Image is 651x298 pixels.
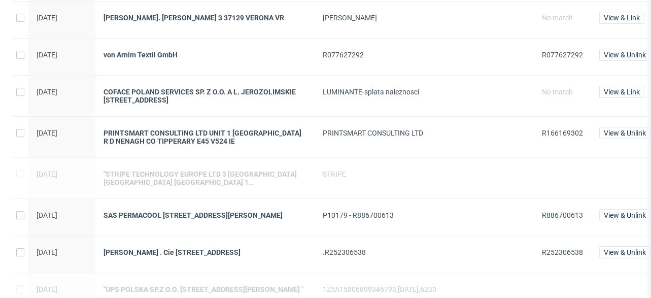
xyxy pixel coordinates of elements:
[37,248,57,256] span: [DATE]
[323,51,526,59] div: R077627292
[323,211,526,219] div: P10179 - R886700613
[604,249,646,256] span: View & Unlink
[599,86,644,98] button: View & Link
[37,129,57,137] span: [DATE]
[104,211,306,219] a: SAS PERMACOOL [STREET_ADDRESS][PERSON_NAME]
[599,209,650,221] button: View & Unlink
[323,14,526,22] div: [PERSON_NAME]
[323,170,526,178] div: STRIPE
[37,14,57,22] span: [DATE]
[37,170,57,178] span: [DATE]
[323,248,526,256] div: .R252306538
[323,129,526,137] div: PRINTSMART CONSULTING LTD
[604,212,646,219] span: View & Unlink
[104,129,306,145] a: PRINTSMART CONSULTING LTD UNIT 1 [GEOGRAPHIC_DATA] R D NENAGH CO TIPPERARY E45 V524 IE
[599,12,644,24] button: View & Link
[323,88,526,96] div: LUMINANTE-splata naleznosci
[542,51,583,59] span: R077627292
[104,170,306,186] a: "STRIPE TECHNOLOGY EUROPE LTD 3 [GEOGRAPHIC_DATA] [GEOGRAPHIC_DATA] [GEOGRAPHIC_DATA] 1 [GEOGRAPH...
[104,248,306,256] a: [PERSON_NAME] . Cie [STREET_ADDRESS]
[542,129,583,137] span: R166169302
[323,285,526,293] div: 1Z5A15806899346793,[DATE],6230
[37,211,57,219] span: [DATE]
[542,248,583,256] span: R252306538
[599,49,650,61] button: View & Unlink
[104,88,306,104] a: COFACE POLAND SERVICES SP. Z O.O. A L. JEROZOLIMSKIE [STREET_ADDRESS]
[542,14,573,22] span: No match
[599,129,650,137] a: View & Unlink
[599,14,644,22] a: View & Link
[604,14,640,21] span: View & Link
[599,127,650,139] button: View & Unlink
[604,88,640,95] span: View & Link
[599,88,644,96] a: View & Link
[37,285,57,293] span: [DATE]
[599,51,650,59] a: View & Unlink
[542,211,583,219] span: R886700613
[604,51,646,58] span: View & Unlink
[599,246,650,258] button: View & Unlink
[599,248,650,256] a: View & Unlink
[104,285,306,293] a: "UPS POLSKA SP.Z O.O. [STREET_ADDRESS][PERSON_NAME] "
[37,51,57,59] span: [DATE]
[604,129,646,137] span: View & Unlink
[542,88,573,96] span: No match
[104,51,306,59] a: von Arnim Textil GmbH
[599,211,650,219] a: View & Unlink
[37,88,57,96] span: [DATE]
[104,14,306,22] a: [PERSON_NAME]. [PERSON_NAME] 3 37129 VERONA VR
